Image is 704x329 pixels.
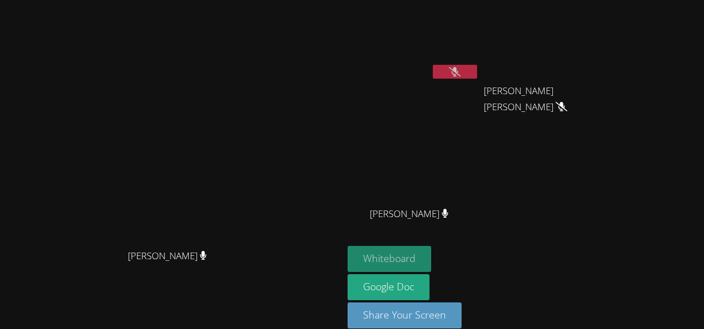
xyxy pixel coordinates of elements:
[348,246,431,272] button: Whiteboard
[370,206,449,222] span: [PERSON_NAME]
[484,83,607,115] span: [PERSON_NAME] [PERSON_NAME]
[348,274,429,300] a: Google Doc
[348,302,462,328] button: Share Your Screen
[128,248,207,264] span: [PERSON_NAME]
